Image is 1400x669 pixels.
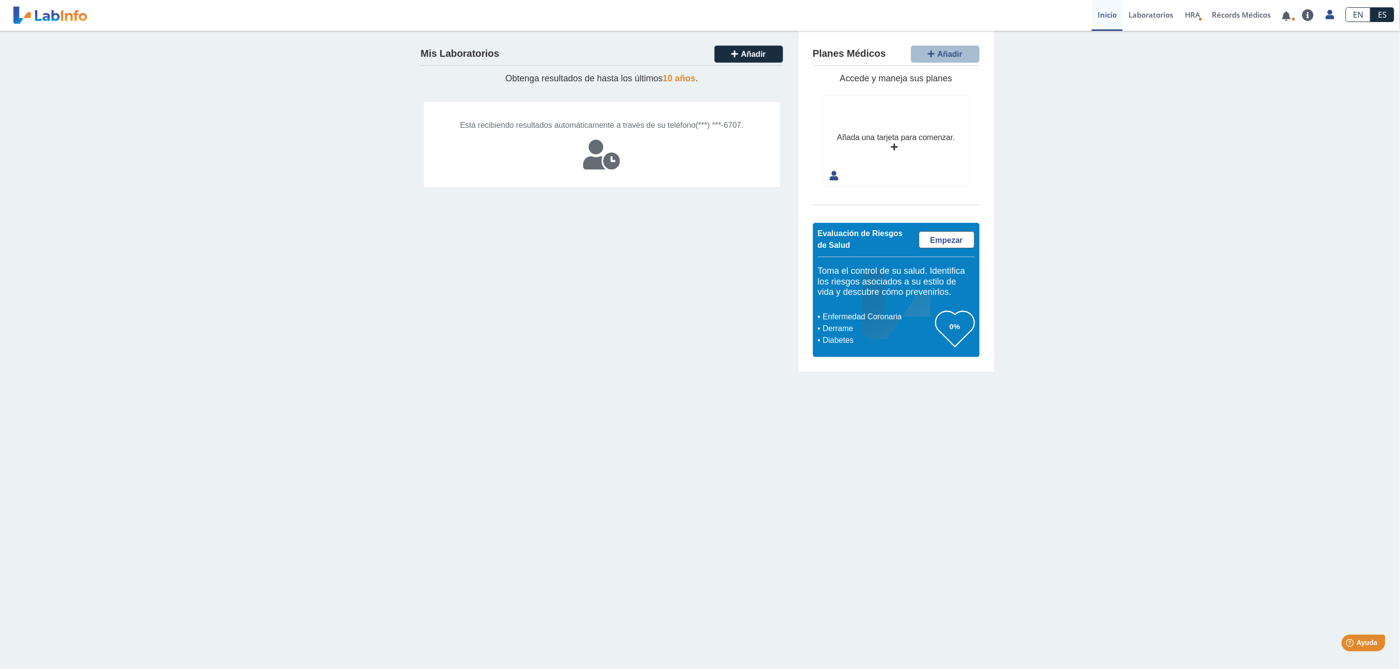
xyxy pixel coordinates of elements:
[663,73,696,83] span: 10 años
[505,73,698,83] span: Obtenga resultados de hasta los últimos .
[818,229,903,249] span: Evaluación de Riesgos de Salud
[1185,10,1200,20] span: HRA
[840,73,952,83] span: Accede y maneja sus planes
[1371,7,1394,22] a: ES
[935,320,975,333] h3: 0%
[813,48,886,60] h4: Planes Médicos
[911,46,980,63] button: Añadir
[837,132,955,143] div: Añada una tarjeta para comenzar.
[741,50,766,58] span: Añadir
[1313,631,1389,658] iframe: Help widget launcher
[820,311,935,323] li: Enfermedad Coronaria
[460,121,696,129] span: Está recibiendo resultados automáticamente a través de su teléfono
[937,50,962,58] span: Añadir
[820,323,935,334] li: Derrame
[820,334,935,346] li: Diabetes
[714,46,783,63] button: Añadir
[421,48,499,60] h4: Mis Laboratorios
[919,231,975,248] a: Empezar
[1346,7,1371,22] a: EN
[818,266,975,298] h5: Toma el control de su salud. Identifica los riesgos asociados a su estilo de vida y descubre cómo...
[930,236,963,244] span: Empezar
